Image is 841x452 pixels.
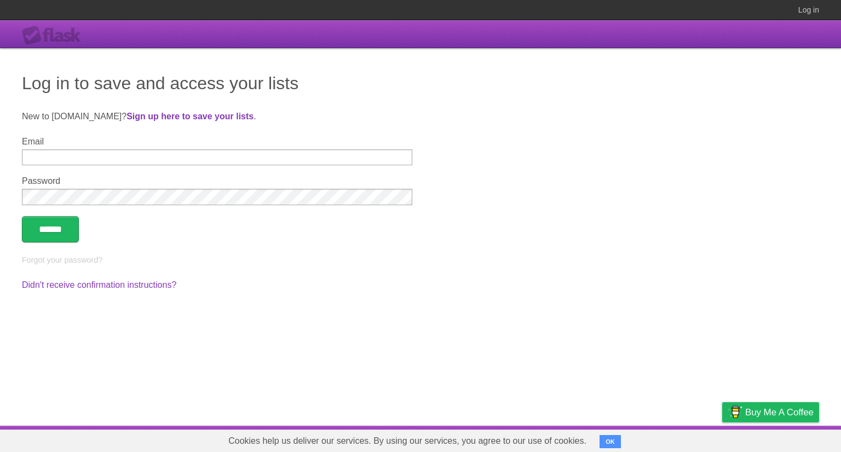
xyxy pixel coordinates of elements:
[722,402,819,422] a: Buy me a coffee
[728,403,742,421] img: Buy me a coffee
[22,137,412,147] label: Email
[577,428,600,449] a: About
[671,428,695,449] a: Terms
[22,256,102,264] a: Forgot your password?
[750,428,819,449] a: Suggest a feature
[745,403,814,422] span: Buy me a coffee
[126,112,254,121] a: Sign up here to save your lists
[22,280,176,289] a: Didn't receive confirmation instructions?
[708,428,736,449] a: Privacy
[22,176,412,186] label: Password
[22,70,819,96] h1: Log in to save and access your lists
[613,428,657,449] a: Developers
[22,26,88,45] div: Flask
[22,110,819,123] p: New to [DOMAIN_NAME]? .
[217,430,597,452] span: Cookies help us deliver our services. By using our services, you agree to our use of cookies.
[600,435,621,448] button: OK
